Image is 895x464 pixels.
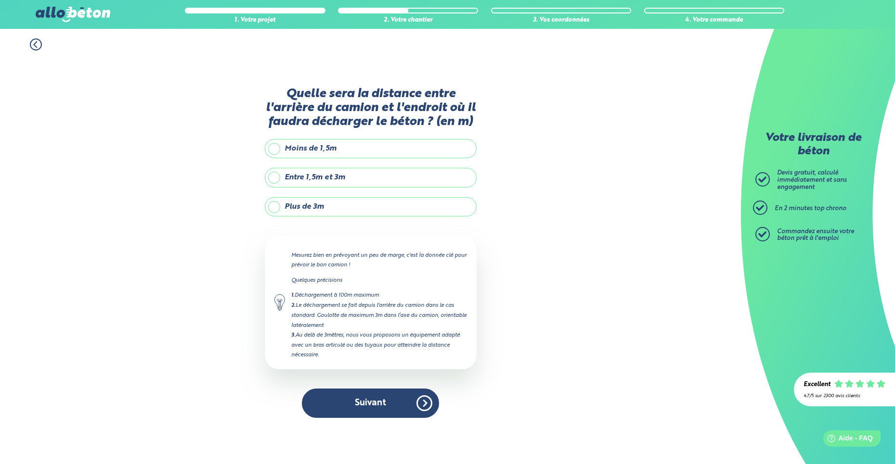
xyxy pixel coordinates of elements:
[777,170,847,190] span: Devis gratuit, calculé immédiatement et sans engagement
[644,17,784,24] div: 4. Votre commande
[291,276,467,285] p: Quelques précisions
[338,17,478,24] div: 2. Votre chantier
[265,168,477,187] label: Entre 1,5m et 3m
[265,139,477,158] label: Moins de 1,5m
[291,333,296,338] strong: 3.
[777,228,854,242] span: Commandez ensuite votre béton prêt à l'emploi
[291,301,467,330] div: Le déchargement se fait depuis l'arrière du camion dans le cas standard. Goulotte de maximum 3m d...
[491,17,631,24] div: 3. Vos coordonnées
[775,205,846,212] span: En 2 minutes top chrono
[265,87,477,129] label: Quelle sera la distance entre l'arrière du camion et l'endroit où il faudra décharger le béton ? ...
[291,290,467,301] div: Déchargement à 100m maximum
[804,381,830,389] div: Excellent
[291,251,467,270] p: Mesurez bien en prévoyant un peu de marge, c'est la donnée clé pour prévoir le bon camion !
[185,17,325,24] div: 1. Votre projet
[804,393,885,399] div: 4.7/5 sur 2300 avis clients
[291,330,467,360] div: Au delà de 3mètres, nous vous proposons un équipement adapté avec un bras articulé ou des tuyaux ...
[36,7,110,22] img: allobéton
[809,426,884,453] iframe: Help widget launcher
[291,293,295,298] strong: 1.
[291,303,296,308] strong: 2.
[265,197,477,216] label: Plus de 3m
[758,132,869,158] p: Votre livraison de béton
[302,389,439,418] button: Suivant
